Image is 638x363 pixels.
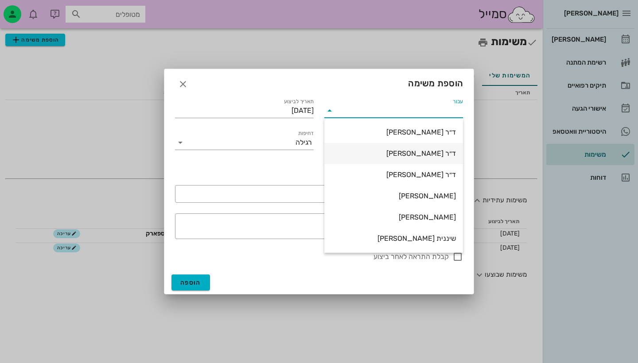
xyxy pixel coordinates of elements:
span: הוספה [180,279,201,286]
div: ד״ר [PERSON_NAME] [331,170,456,179]
label: עבור [453,98,463,105]
label: קבלת התראה לאחר ביצוע [373,252,449,261]
label: דחיפות [298,130,314,137]
div: רגילה [296,139,312,147]
div: ד״ר [PERSON_NAME] [331,149,456,158]
div: [PERSON_NAME] [331,192,456,200]
span: הוספת משימה [408,78,463,89]
div: שיננית [PERSON_NAME] [331,234,456,243]
div: ד״ר [PERSON_NAME] [331,128,456,136]
label: תאריך לביצוע [284,98,314,105]
div: דחיפותרגילה [175,135,314,150]
div: [PERSON_NAME] [331,213,456,221]
button: הוספה [171,274,210,290]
